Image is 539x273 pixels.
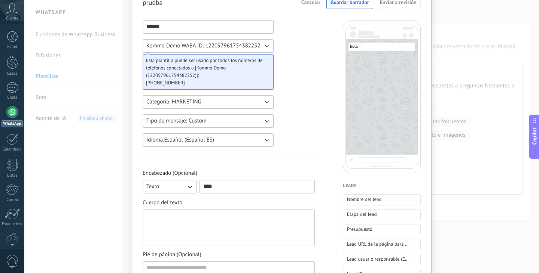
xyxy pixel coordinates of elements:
[146,42,261,50] span: Kommo Demo WABA ID: 122097961754382252
[531,127,538,145] span: Copilot
[143,251,201,258] span: Pie de página (Opcional)
[1,44,23,49] div: Panel
[1,95,23,100] div: Chats
[343,182,421,190] h4: Leads
[347,211,377,218] span: Etapa del lead
[347,255,409,263] span: Lead usuario responsable (Email)
[146,57,264,79] span: Esta plantilla puede ser usado por todos los números de teléfonos conectados a [Kommo Demo (12209...
[143,199,182,207] span: Cuerpo del texto
[343,194,421,205] button: Nombre del lead
[1,147,23,152] div: Calendario
[343,239,421,250] button: Lead URL de la página para compartir con los clientes
[146,79,264,87] span: [PHONE_NUMBER]
[143,170,197,177] span: Encabezado (Opcional)
[143,39,274,53] button: Kommo Demo WABA ID: 122097961754382252
[6,16,18,21] span: Cuenta
[1,71,23,76] div: Leads
[146,117,207,125] span: Tipo de mensaje: Custom
[146,183,159,190] span: Texto
[1,222,23,227] div: Estadísticas
[146,98,201,106] span: Categoria: MARKETING
[343,224,421,235] button: Presupuesto
[143,180,197,193] button: Texto
[143,133,274,147] button: Idioma:Español (Español ES)
[343,209,421,220] button: Etapa del lead
[343,254,421,265] button: Lead usuario responsable (Email)
[350,44,414,50] span: hola
[1,120,23,127] div: WhatsApp
[347,196,382,203] span: Nombre del lead
[1,198,23,202] div: Correo
[146,136,214,144] span: Idioma: Español (Español ES)
[1,173,23,178] div: Listas
[347,226,372,233] span: Presupuesto
[143,95,274,109] button: Categoria: MARKETING
[347,241,409,248] span: Lead URL de la página para compartir con los clientes
[143,114,274,128] button: Tipo de mensaje: Custom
